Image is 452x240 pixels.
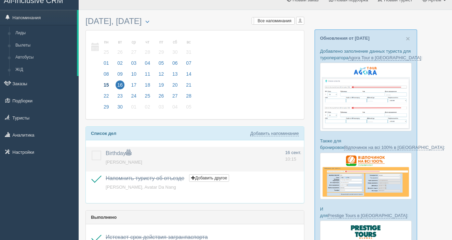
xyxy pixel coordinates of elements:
[100,103,113,114] a: 29
[102,91,111,100] span: 22
[102,70,111,78] span: 08
[155,103,168,114] a: 03
[320,206,412,219] p: И для :
[127,81,140,92] a: 17
[184,102,193,111] span: 05
[129,80,138,89] span: 17
[116,70,124,78] span: 09
[116,80,124,89] span: 16
[100,36,113,59] a: пн 25
[320,138,412,151] p: Также для бронировок :
[116,48,124,56] span: 26
[100,70,113,81] a: 08
[169,92,182,103] a: 27
[171,39,180,45] small: сб
[171,80,180,89] span: 20
[184,39,193,45] small: вс
[169,59,182,70] a: 06
[143,59,152,67] span: 04
[320,63,412,131] img: agora-tour-%D1%84%D0%BE%D1%80%D0%BC%D0%B0-%D0%B1%D1%80%D0%BE%D0%BD%D1%8E%D0%B2%D0%B0%D0%BD%D0%BD%...
[143,48,152,56] span: 28
[129,70,138,78] span: 10
[143,70,152,78] span: 11
[143,39,152,45] small: чт
[102,39,111,45] small: пн
[182,70,194,81] a: 14
[127,92,140,103] a: 24
[141,70,154,81] a: 11
[328,213,407,218] a: Prestige Tours в [GEOGRAPHIC_DATA]
[12,64,77,76] a: Ж/Д
[285,156,296,162] span: 10:15
[12,27,77,39] a: Лиды
[171,70,180,78] span: 13
[106,185,176,190] span: [PERSON_NAME], Avatar Da Nang
[12,39,77,52] a: Вылеты
[127,70,140,81] a: 10
[171,91,180,100] span: 27
[182,92,194,103] a: 28
[85,17,304,27] h3: [DATE], [DATE]
[114,81,127,92] a: 16
[141,103,154,114] a: 02
[157,48,166,56] span: 29
[157,80,166,89] span: 19
[102,80,111,89] span: 15
[129,102,138,111] span: 01
[348,55,421,61] a: Agora Tour в [GEOGRAPHIC_DATA]
[171,102,180,111] span: 04
[106,234,208,240] a: Истекает срок действия загранпаспорта
[184,70,193,78] span: 14
[182,59,194,70] a: 07
[143,91,152,100] span: 25
[406,35,410,42] span: ×
[143,80,152,89] span: 18
[155,70,168,81] a: 12
[285,150,301,162] a: 16 сент. 10:15
[106,175,184,181] a: Напомнить туристу об отъезде
[116,59,124,67] span: 02
[12,51,77,64] a: Автобусы
[141,36,154,59] a: чт 28
[116,91,124,100] span: 23
[114,103,127,114] a: 30
[155,36,168,59] a: пт 29
[91,215,117,220] b: Выполнено
[182,103,194,114] a: 05
[184,80,193,89] span: 21
[157,39,166,45] small: пт
[129,48,138,56] span: 27
[171,48,180,56] span: 30
[106,150,131,156] a: Birthday
[320,48,412,61] p: Добавлено заполнение данных туриста для туроператора :
[116,39,124,45] small: вт
[127,103,140,114] a: 01
[102,59,111,67] span: 01
[102,48,111,56] span: 25
[100,59,113,70] a: 01
[182,36,194,59] a: вс 31
[320,153,412,199] img: otdihnavse100--%D1%84%D0%BE%D1%80%D0%BC%D0%B0-%D0%B1%D1%80%D0%BE%D0%BD%D0%B8%D1%80%D0%BE%D0%B2%D0...
[182,81,194,92] a: 21
[100,92,113,103] a: 22
[157,59,166,67] span: 05
[102,102,111,111] span: 29
[171,59,180,67] span: 06
[129,59,138,67] span: 03
[169,36,182,59] a: сб 30
[155,59,168,70] a: 05
[114,59,127,70] a: 02
[157,102,166,111] span: 03
[285,150,301,155] span: 16 сент.
[141,59,154,70] a: 04
[91,131,116,136] b: Список дел
[129,91,138,100] span: 24
[258,18,292,23] span: Все напоминания
[406,35,410,42] button: Close
[320,36,370,41] a: Обновления от [DATE]
[157,91,166,100] span: 26
[141,81,154,92] a: 18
